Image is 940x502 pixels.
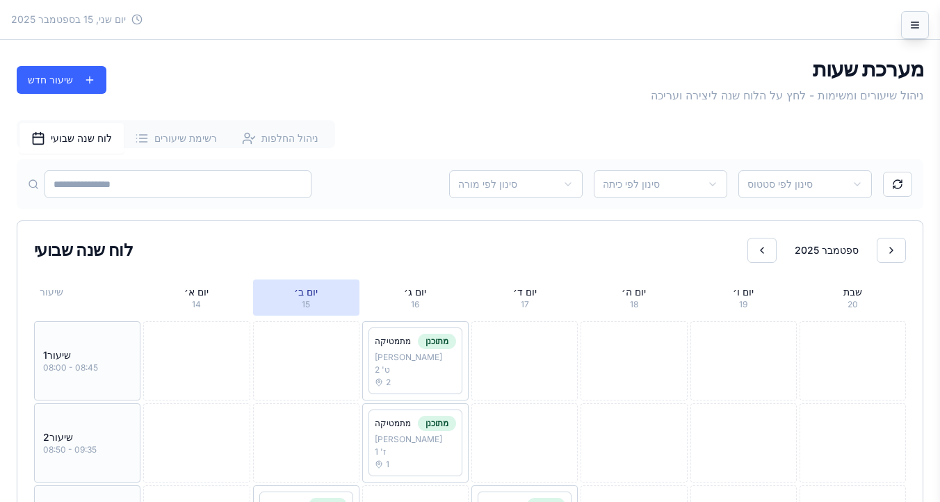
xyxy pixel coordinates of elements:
[800,321,906,400] div: לחץ להוספת שיעור בשבת שיעור 1
[34,280,140,316] div: שיעור
[800,403,906,483] div: לחץ להוספת שיעור בשבת שיעור 2
[375,364,456,375] div: ט' 2
[805,285,900,299] div: שבת
[477,299,572,310] div: 17
[581,321,687,400] div: לחץ להוספת שיעור ביום ה׳ שיעור 1
[11,13,143,26] div: יום שני, 15 בספטמבר 2025
[375,336,411,347] span: מתמטיקה
[782,243,871,257] span: ספטמבר 2025
[368,285,463,299] div: יום ג׳
[418,334,456,349] div: מתוכנן
[386,459,389,470] span: 1
[253,403,359,483] div: לחץ להוספת שיעור ביום ב׳ שיעור 2
[43,430,131,444] div: שיעור 2
[362,403,469,483] div: לחץ לעריכת שיעור מתמטיקה
[375,418,411,429] span: מתמטיקה
[43,444,131,455] div: 08:50 - 09:35
[261,131,318,145] span: ניהול החלפות
[586,285,681,299] div: יום ה׳
[143,403,250,483] div: לחץ להוספת שיעור ביום א׳ שיעור 2
[259,299,354,310] div: 15
[375,434,456,445] div: [PERSON_NAME]
[362,321,469,400] div: לחץ לעריכת שיעור מתמטיקה
[805,299,900,310] div: 20
[51,131,112,145] span: לוח שנה שבועי
[386,377,391,388] span: 2
[651,87,923,104] p: ניהול שיעורים ומשימות - לחץ על הלוח שנה ליצירה ועריכה
[696,299,791,310] div: 19
[418,416,456,431] div: מתוכנן
[690,403,797,483] div: לחץ להוספת שיעור ביום ו׳ שיעור 2
[471,321,578,400] div: לחץ להוספת שיעור ביום ד׳ שיעור 1
[154,131,217,145] span: רשימת שיעורים
[651,56,923,81] h1: מערכת שעות
[690,321,797,400] div: לחץ להוספת שיעור ביום ו׳ שיעור 1
[149,299,244,310] div: 14
[149,285,244,299] div: יום א׳
[34,242,133,259] div: לוח שנה שבועי
[143,321,250,400] div: לחץ להוספת שיעור ביום א׳ שיעור 1
[581,403,687,483] div: לחץ להוספת שיעור ביום ה׳ שיעור 2
[253,321,359,400] div: לחץ להוספת שיעור ביום ב׳ שיעור 1
[375,352,456,363] div: [PERSON_NAME]
[259,285,354,299] div: יום ב׳
[17,66,106,94] button: שיעור חדש
[375,446,456,458] div: ז' 1
[471,403,578,483] div: לחץ להוספת שיעור ביום ד׳ שיעור 2
[586,299,681,310] div: 18
[368,299,463,310] div: 16
[477,285,572,299] div: יום ד׳
[696,285,791,299] div: יום ו׳
[43,348,131,362] div: שיעור 1
[43,362,131,373] div: 08:00 - 08:45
